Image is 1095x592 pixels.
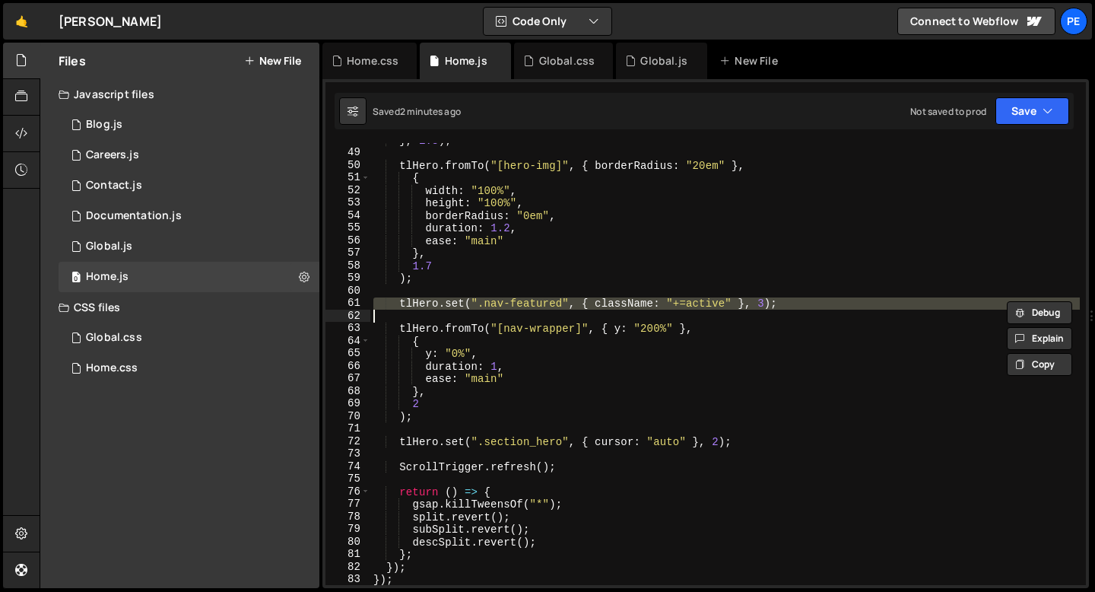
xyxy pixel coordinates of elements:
div: 51 [325,171,370,184]
div: 57 [325,247,370,259]
div: 58 [325,259,370,272]
div: 17084/47047.js [59,262,319,292]
div: New File [719,53,783,68]
div: Not saved to prod [910,105,986,118]
div: 77 [325,498,370,511]
div: 71 [325,422,370,435]
div: Home.css [347,53,398,68]
div: 55 [325,221,370,234]
div: Contact.js [86,179,142,193]
a: Connect to Webflow [897,8,1055,35]
div: 17084/47050.css [59,323,319,353]
div: 83 [325,573,370,586]
div: 17084/47187.js [59,140,319,170]
div: Blog.js [86,118,122,132]
a: Pe [1060,8,1087,35]
div: 76 [325,485,370,498]
div: 61 [325,297,370,310]
div: Home.css [86,361,138,375]
a: 🤙 [3,3,40,40]
div: 66 [325,360,370,373]
div: 73 [325,447,370,460]
div: 81 [325,548,370,561]
div: 59 [325,272,370,285]
div: 70 [325,410,370,423]
div: 72 [325,435,370,448]
button: Explain [1007,327,1072,350]
div: Home.js [445,53,487,68]
div: 2 minutes ago [400,105,461,118]
button: Debug [1007,301,1072,324]
div: 80 [325,536,370,549]
div: 52 [325,184,370,197]
h2: Files [59,53,86,69]
div: 54 [325,209,370,222]
div: 78 [325,511,370,524]
div: Careers.js [86,148,139,162]
div: Saved [373,105,461,118]
div: 63 [325,322,370,335]
div: 56 [325,234,370,247]
button: Copy [1007,353,1072,376]
div: 68 [325,385,370,398]
div: [PERSON_NAME] [59,12,162,30]
div: 49 [325,146,370,159]
div: Global.js [640,53,687,68]
div: 62 [325,310,370,323]
div: 17084/47211.js [59,110,319,140]
div: 82 [325,561,370,574]
div: Javascript files [40,79,319,110]
div: 53 [325,196,370,209]
div: 17084/47191.js [59,170,319,201]
div: 17084/47049.css [59,353,319,384]
div: 65 [325,347,370,360]
div: 67 [325,372,370,385]
span: 0 [71,272,81,285]
div: Global.css [86,331,142,345]
div: Global.js [86,240,132,253]
div: Global.css [539,53,595,68]
div: 69 [325,397,370,410]
button: Save [995,97,1069,125]
div: 60 [325,285,370,298]
button: New File [244,55,301,67]
div: 74 [325,460,370,473]
div: Documentation.js [86,209,182,223]
div: 17084/47227.js [59,201,319,231]
div: CSS files [40,292,319,323]
button: Code Only [484,8,611,35]
div: 75 [325,473,370,485]
div: Home.js [86,270,129,284]
div: 17084/47048.js [59,231,319,262]
div: 79 [325,523,370,536]
div: 64 [325,335,370,348]
div: 50 [325,159,370,172]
